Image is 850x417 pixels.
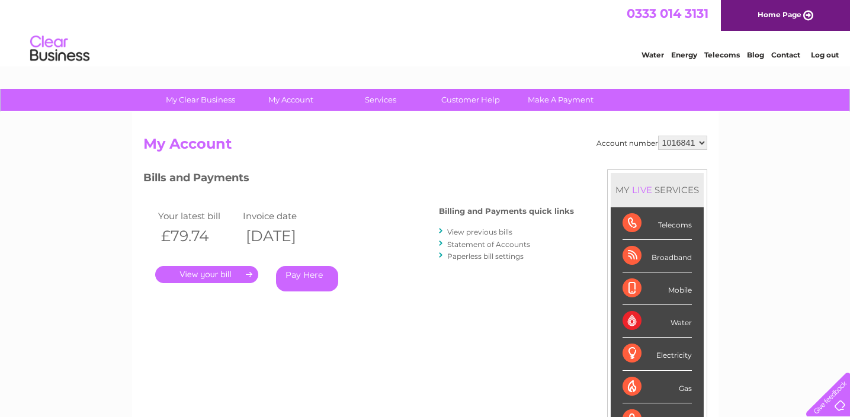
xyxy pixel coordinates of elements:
div: Mobile [623,272,692,305]
a: Energy [671,50,697,59]
a: My Clear Business [152,89,249,111]
a: Telecoms [704,50,740,59]
img: logo.png [30,31,90,67]
a: Water [641,50,664,59]
a: My Account [242,89,339,111]
div: Account number [596,136,707,150]
div: Clear Business is a trading name of Verastar Limited (registered in [GEOGRAPHIC_DATA] No. 3667643... [146,7,705,57]
div: MY SERVICES [611,173,704,207]
td: Invoice date [240,208,325,224]
a: View previous bills [447,227,512,236]
a: Services [332,89,429,111]
th: £79.74 [155,224,240,248]
a: Log out [811,50,839,59]
a: 0333 014 3131 [627,6,708,21]
a: Contact [771,50,800,59]
h4: Billing and Payments quick links [439,207,574,216]
div: LIVE [630,184,655,195]
div: Broadband [623,240,692,272]
a: Statement of Accounts [447,240,530,249]
div: Gas [623,371,692,403]
th: [DATE] [240,224,325,248]
div: Telecoms [623,207,692,240]
a: Customer Help [422,89,519,111]
a: Blog [747,50,764,59]
h2: My Account [143,136,707,158]
a: . [155,266,258,283]
a: Make A Payment [512,89,610,111]
td: Your latest bill [155,208,240,224]
a: Pay Here [276,266,338,291]
a: Paperless bill settings [447,252,524,261]
div: Water [623,305,692,338]
div: Electricity [623,338,692,370]
h3: Bills and Payments [143,169,574,190]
